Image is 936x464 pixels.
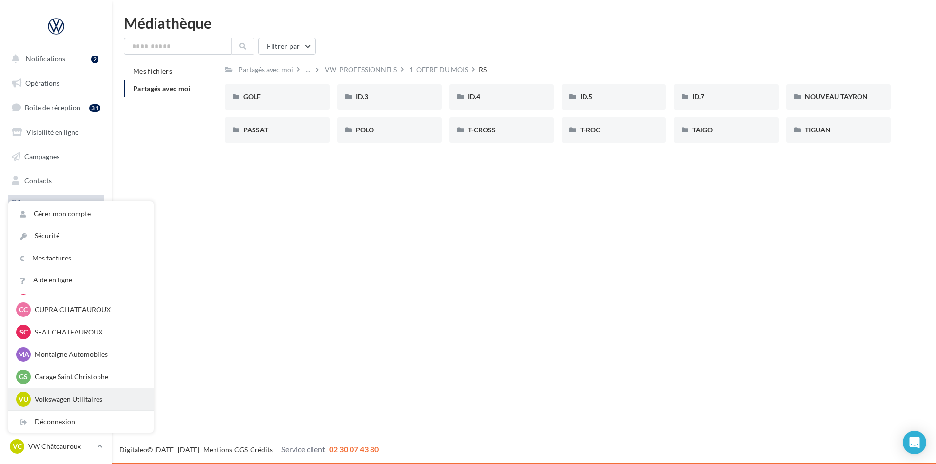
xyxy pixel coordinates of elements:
[479,65,487,74] div: RS
[258,38,316,55] button: Filtrer par
[325,65,397,74] div: VW_PROFESSIONNELS
[6,195,106,215] a: Médiathèque
[281,445,325,454] span: Service client
[8,269,154,291] a: Aide en ligne
[243,126,268,134] span: PASSAT
[124,16,924,30] div: Médiathèque
[6,49,102,69] button: Notifications 2
[8,203,154,225] a: Gérer mon compte
[6,147,106,167] a: Campagnes
[18,350,29,359] span: MA
[133,67,172,75] span: Mes fichiers
[35,394,142,404] p: Volkswagen Utilitaires
[25,103,80,111] span: Boîte de réception
[304,63,312,76] div: ...
[35,327,142,337] p: SEAT CHATEAUROUX
[35,305,142,315] p: CUPRA CHATEAUROUX
[19,394,28,404] span: VU
[35,350,142,359] p: Montaigne Automobiles
[119,445,147,454] a: Digitaleo
[203,445,232,454] a: Mentions
[89,104,100,112] div: 31
[580,93,592,101] span: ID.5
[6,170,106,191] a: Contacts
[19,327,28,337] span: SC
[6,122,106,143] a: Visibilité en ligne
[24,176,52,185] span: Contacts
[19,372,28,382] span: GS
[35,372,142,382] p: Garage Saint Christophe
[28,442,93,451] p: VW Châteauroux
[6,97,106,118] a: Boîte de réception31
[903,431,926,454] div: Open Intercom Messenger
[409,65,468,74] div: 1_OFFRE DU MOIS
[8,225,154,247] a: Sécurité
[468,93,480,101] span: ID.4
[692,126,713,134] span: TAIGO
[805,93,868,101] span: NOUVEAU TAYRON
[6,276,106,304] a: Campagnes DataOnDemand
[24,152,59,160] span: Campagnes
[26,55,65,63] span: Notifications
[119,445,379,454] span: © [DATE]-[DATE] - - -
[234,445,248,454] a: CGS
[13,442,22,451] span: VC
[133,84,191,93] span: Partagés avec moi
[8,247,154,269] a: Mes factures
[243,93,261,101] span: GOLF
[8,437,104,456] a: VC VW Châteauroux
[580,126,600,134] span: T-ROC
[8,411,154,433] div: Déconnexion
[468,126,496,134] span: T-CROSS
[238,65,293,74] div: Partagés avec moi
[6,73,106,93] a: Opérations
[91,56,98,63] div: 2
[805,126,831,134] span: TIGUAN
[25,79,59,87] span: Opérations
[19,305,28,315] span: CC
[6,219,106,240] a: Calendrier
[329,445,379,454] span: 02 30 07 43 80
[356,126,374,134] span: POLO
[26,128,78,136] span: Visibilité en ligne
[6,243,106,272] a: PLV et print personnalisable
[356,93,368,101] span: ID.3
[692,93,704,101] span: ID.7
[250,445,273,454] a: Crédits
